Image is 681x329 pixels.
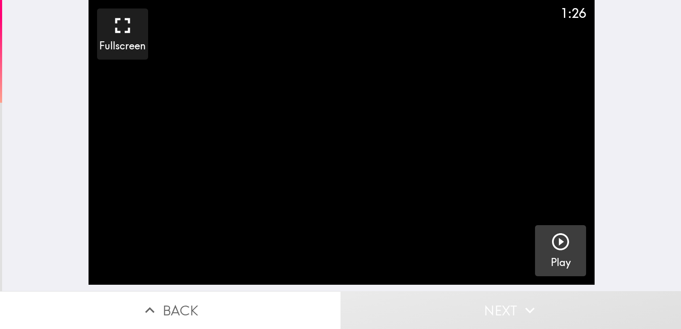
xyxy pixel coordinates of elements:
button: Play [535,225,586,276]
h5: Fullscreen [99,39,146,53]
button: Fullscreen [97,9,148,60]
h5: Play [551,255,571,270]
button: Next [340,291,681,329]
div: 1:26 [561,4,586,22]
